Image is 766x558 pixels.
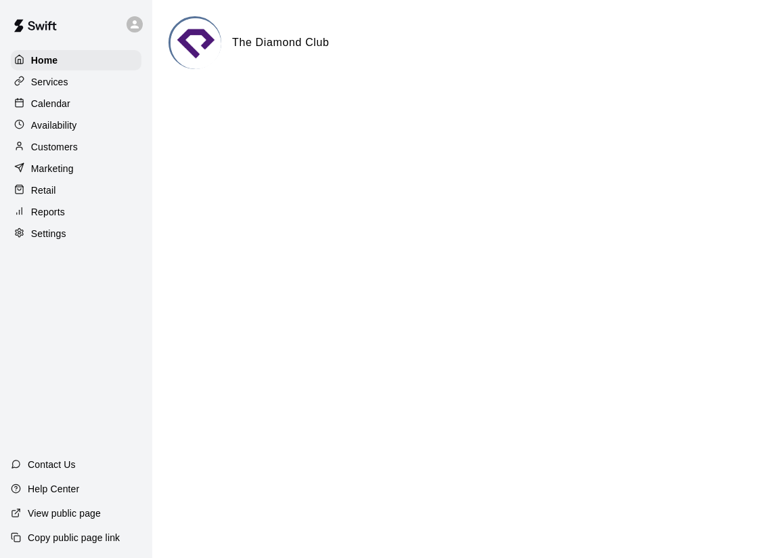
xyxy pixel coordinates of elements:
[31,184,56,197] p: Retail
[11,93,141,114] a: Calendar
[31,53,58,67] p: Home
[11,50,141,70] a: Home
[11,223,141,244] a: Settings
[232,34,330,51] h6: The Diamond Club
[28,458,76,471] p: Contact Us
[11,158,141,179] a: Marketing
[31,75,68,89] p: Services
[31,97,70,110] p: Calendar
[28,531,120,544] p: Copy public page link
[11,115,141,135] a: Availability
[31,227,66,240] p: Settings
[11,202,141,222] a: Reports
[11,72,141,92] a: Services
[11,180,141,200] a: Retail
[28,507,101,520] p: View public page
[31,162,74,175] p: Marketing
[31,119,77,132] p: Availability
[31,205,65,219] p: Reports
[171,18,221,69] img: The Diamond Club logo
[11,137,141,157] a: Customers
[31,140,78,154] p: Customers
[28,482,79,496] p: Help Center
